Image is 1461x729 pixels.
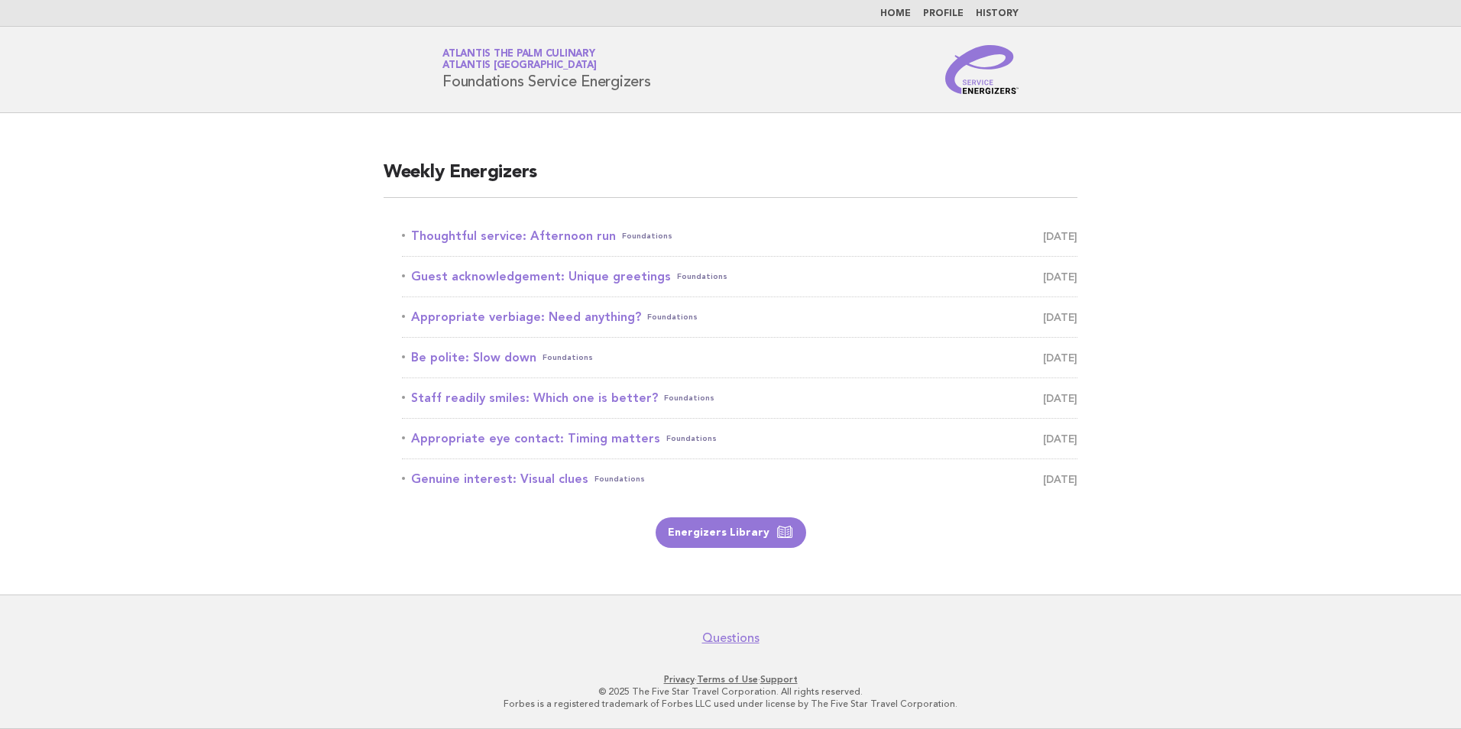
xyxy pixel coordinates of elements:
[976,9,1019,18] a: History
[442,50,651,89] h1: Foundations Service Energizers
[1043,428,1077,449] span: [DATE]
[543,347,593,368] span: Foundations
[402,387,1077,409] a: Staff readily smiles: Which one is better?Foundations [DATE]
[1043,266,1077,287] span: [DATE]
[1043,387,1077,409] span: [DATE]
[622,225,672,247] span: Foundations
[402,306,1077,328] a: Appropriate verbiage: Need anything?Foundations [DATE]
[664,387,714,409] span: Foundations
[594,468,645,490] span: Foundations
[945,45,1019,94] img: Service Energizers
[402,225,1077,247] a: Thoughtful service: Afternoon runFoundations [DATE]
[664,674,695,685] a: Privacy
[442,61,597,71] span: Atlantis [GEOGRAPHIC_DATA]
[647,306,698,328] span: Foundations
[677,266,727,287] span: Foundations
[702,630,760,646] a: Questions
[402,266,1077,287] a: Guest acknowledgement: Unique greetingsFoundations [DATE]
[923,9,964,18] a: Profile
[1043,468,1077,490] span: [DATE]
[1043,225,1077,247] span: [DATE]
[666,428,717,449] span: Foundations
[263,685,1198,698] p: © 2025 The Five Star Travel Corporation. All rights reserved.
[880,9,911,18] a: Home
[656,517,806,548] a: Energizers Library
[263,698,1198,710] p: Forbes is a registered trademark of Forbes LLC used under license by The Five Star Travel Corpora...
[697,674,758,685] a: Terms of Use
[402,468,1077,490] a: Genuine interest: Visual cluesFoundations [DATE]
[402,428,1077,449] a: Appropriate eye contact: Timing mattersFoundations [DATE]
[760,674,798,685] a: Support
[263,673,1198,685] p: · ·
[442,49,597,70] a: Atlantis The Palm CulinaryAtlantis [GEOGRAPHIC_DATA]
[1043,347,1077,368] span: [DATE]
[384,160,1077,198] h2: Weekly Energizers
[402,347,1077,368] a: Be polite: Slow downFoundations [DATE]
[1043,306,1077,328] span: [DATE]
